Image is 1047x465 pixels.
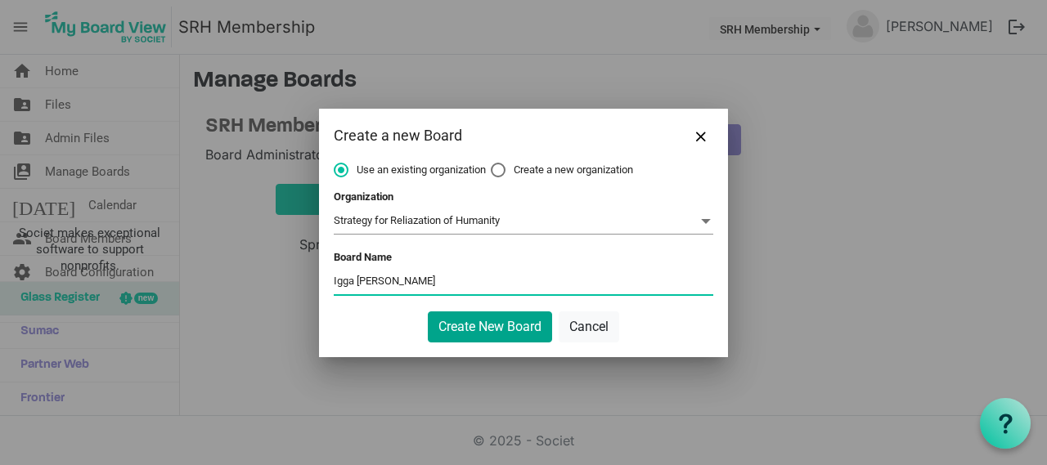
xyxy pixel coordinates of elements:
[334,123,637,148] div: Create a new Board
[334,163,486,177] span: Use an existing organization
[334,190,393,203] label: Organization
[559,311,619,342] button: Cancel
[334,251,392,263] label: Board Name
[428,311,552,342] button: Create New Board
[689,123,713,148] button: Close
[491,163,633,177] span: Create a new organization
